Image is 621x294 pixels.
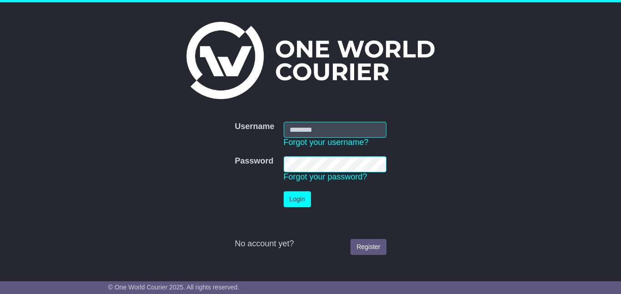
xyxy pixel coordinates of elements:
[284,191,311,207] button: Login
[235,156,273,166] label: Password
[284,138,369,147] a: Forgot your username?
[284,172,367,181] a: Forgot your password?
[235,122,274,132] label: Username
[108,284,240,291] span: © One World Courier 2025. All rights reserved.
[351,239,386,255] a: Register
[235,239,386,249] div: No account yet?
[186,22,435,99] img: One World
